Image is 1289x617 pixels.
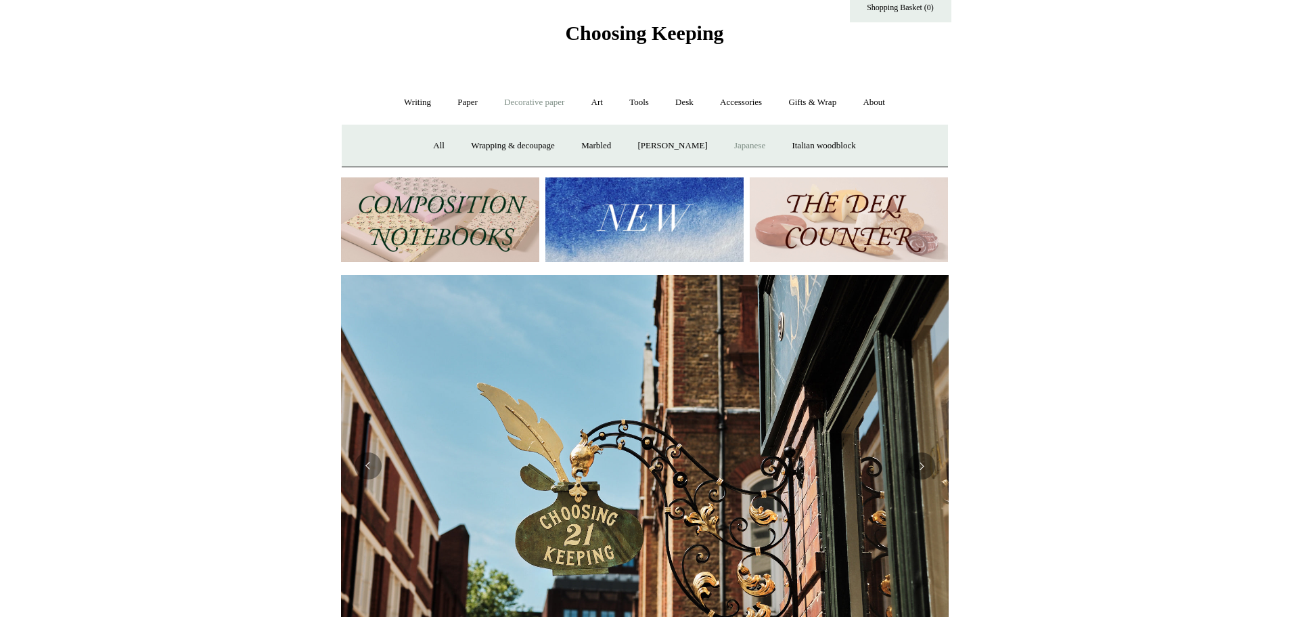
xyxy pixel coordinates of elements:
[355,452,382,480] button: Previous
[625,128,719,164] a: [PERSON_NAME]
[908,452,935,480] button: Next
[851,85,897,121] a: About
[663,85,706,121] a: Desk
[569,128,623,164] a: Marbled
[565,22,723,44] span: Choosing Keeping
[492,85,576,121] a: Decorative paper
[545,177,744,262] img: New.jpg__PID:f73bdf93-380a-4a35-bcfe-7823039498e1
[341,177,539,262] img: 202302 Composition ledgers.jpg__PID:69722ee6-fa44-49dd-a067-31375e5d54ec
[579,85,615,121] a: Art
[617,85,661,121] a: Tools
[445,85,490,121] a: Paper
[459,128,567,164] a: Wrapping & decoupage
[421,128,457,164] a: All
[776,85,849,121] a: Gifts & Wrap
[722,128,777,164] a: Japanese
[708,85,774,121] a: Accessories
[392,85,443,121] a: Writing
[565,33,723,42] a: Choosing Keeping
[750,177,948,262] img: The Deli Counter
[779,128,867,164] a: Italian woodblock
